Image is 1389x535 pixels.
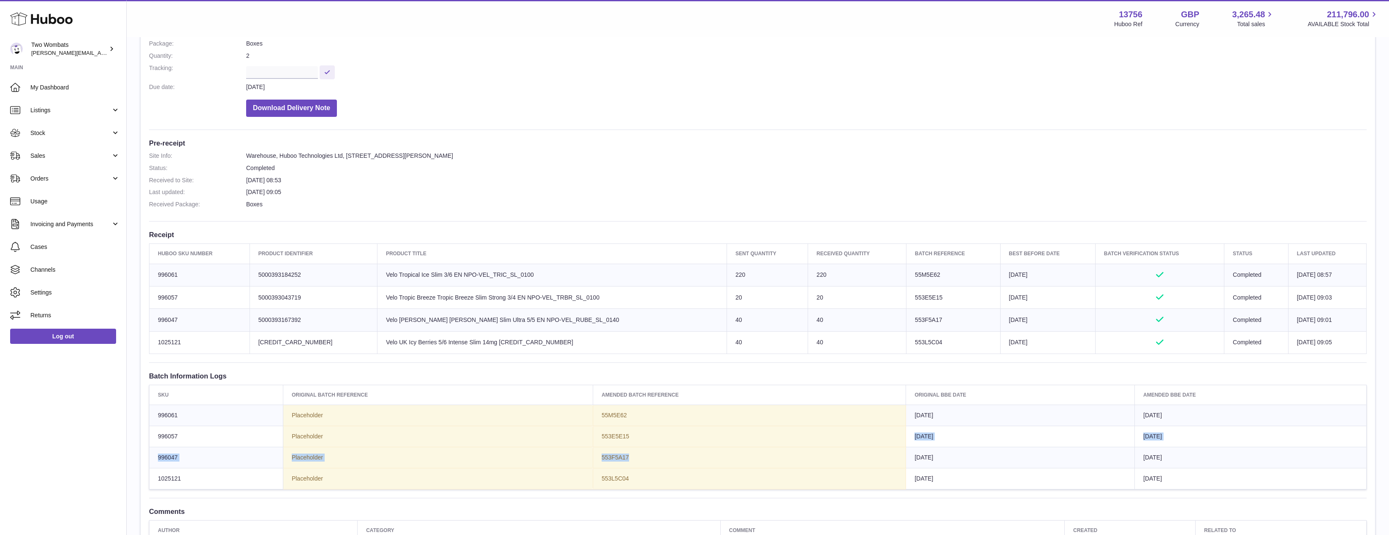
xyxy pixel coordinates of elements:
[906,331,1000,354] td: 553L5C04
[158,475,181,482] span: 1025121
[1288,264,1366,286] td: [DATE] 08:57
[1000,244,1095,264] th: Best Before Date
[1175,20,1199,28] div: Currency
[149,385,283,405] th: SKU
[149,83,246,91] dt: Due date:
[250,264,377,286] td: 5000393184252
[1224,244,1289,264] th: Status
[808,244,906,264] th: Received Quantity
[1288,331,1366,354] td: [DATE] 09:05
[1237,20,1275,28] span: Total sales
[149,176,246,184] dt: Received to Site:
[246,200,1367,208] dd: Boxes
[246,188,1367,196] dd: [DATE] 09:05
[149,371,1367,381] h3: Batch Information Logs
[727,244,808,264] th: Sent Quantity
[1000,286,1095,308] td: [DATE]
[1095,244,1224,264] th: Batch Verification Status
[30,243,120,251] span: Cases
[158,433,178,440] span: 996057
[1232,9,1275,28] a: 3,265.48 Total sales
[1135,385,1367,405] th: Amended BBE Date
[250,244,377,264] th: Product Identifier
[377,264,727,286] td: Velo Tropical Ice Slim 3/6 EN NPO-VEL_TRIC_SL_0100
[292,475,323,482] span: Placeholder
[246,40,1367,48] dd: Boxes
[1232,9,1265,20] span: 3,265.48
[246,52,1367,60] dd: 2
[149,264,250,286] td: 996061
[1288,286,1366,308] td: [DATE] 09:03
[1114,20,1142,28] div: Huboo Ref
[149,230,1367,239] h3: Receipt
[808,331,906,354] td: 40
[1181,9,1199,20] strong: GBP
[602,475,629,482] span: 553L5C04
[377,309,727,331] td: Velo [PERSON_NAME] [PERSON_NAME] Slim Ultra 5/5 EN NPO-VEL_RUBE_SL_0140
[30,197,120,205] span: Usage
[31,41,107,57] div: Two Wombats
[1308,20,1379,28] span: AVAILABLE Stock Total
[1224,264,1289,286] td: Completed
[377,286,727,308] td: Velo Tropic Breeze Tropic Breeze Slim Strong 3/4 EN NPO-VEL_TRBR_SL_0100
[149,52,246,60] dt: Quantity:
[30,289,120,297] span: Settings
[149,331,250,354] td: 1025121
[283,385,593,405] th: Original Batch Reference
[906,286,1000,308] td: 553E5E15
[914,454,933,461] span: [DATE]
[727,286,808,308] td: 20
[602,433,629,440] span: 553E5E15
[906,244,1000,264] th: Batch Reference
[246,164,1367,172] dd: Completed
[602,454,629,461] span: 553F5A17
[1327,9,1369,20] span: 211,796.00
[1308,9,1379,28] a: 211,796.00 AVAILABLE Stock Total
[30,220,111,228] span: Invoicing and Payments
[1143,454,1162,461] span: [DATE]
[246,152,1367,160] dd: Warehouse, Huboo Technologies Ltd, [STREET_ADDRESS][PERSON_NAME]
[149,152,246,160] dt: Site Info:
[727,264,808,286] td: 220
[149,244,250,264] th: Huboo SKU Number
[727,331,808,354] td: 40
[1000,264,1095,286] td: [DATE]
[10,43,23,55] img: alan@twowombats.com
[250,309,377,331] td: 5000393167392
[906,264,1000,286] td: 55M5E62
[250,286,377,308] td: 5000393043719
[1000,331,1095,354] td: [DATE]
[906,385,1135,405] th: Original BBE Date
[1119,9,1142,20] strong: 13756
[602,412,627,419] span: 55M5E62
[1224,286,1289,308] td: Completed
[30,152,111,160] span: Sales
[914,433,933,440] span: [DATE]
[593,385,906,405] th: Amended Batch Reference
[1288,244,1366,264] th: Last updated
[292,412,323,419] span: Placeholder
[1288,309,1366,331] td: [DATE] 09:01
[914,475,933,482] span: [DATE]
[149,309,250,331] td: 996047
[1143,433,1162,440] span: [DATE]
[914,412,933,419] span: [DATE]
[149,40,246,48] dt: Package:
[1143,475,1162,482] span: [DATE]
[149,64,246,79] dt: Tracking:
[246,83,1367,91] dd: [DATE]
[377,244,727,264] th: Product title
[30,129,111,137] span: Stock
[31,49,169,56] span: [PERSON_NAME][EMAIL_ADDRESS][DOMAIN_NAME]
[30,175,111,183] span: Orders
[149,507,1367,516] h3: Comments
[250,331,377,354] td: [CREDIT_CARD_NUMBER]
[808,264,906,286] td: 220
[149,188,246,196] dt: Last updated:
[149,286,250,308] td: 996057
[246,100,337,117] button: Download Delivery Note
[292,433,323,440] span: Placeholder
[149,164,246,172] dt: Status:
[149,200,246,208] dt: Received Package:
[1224,331,1289,354] td: Completed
